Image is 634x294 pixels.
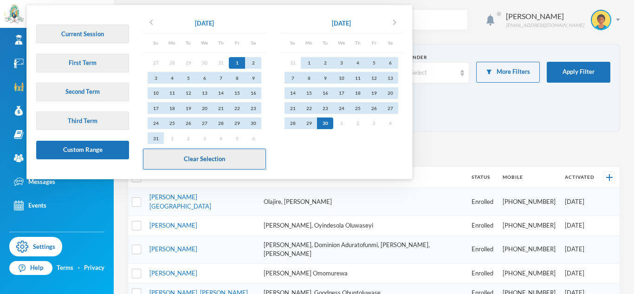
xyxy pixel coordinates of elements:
button: Second Term [36,83,129,101]
div: 14 [213,87,229,99]
div: 13 [196,87,213,99]
div: We [333,38,349,47]
td: [DATE] [560,188,599,216]
div: 12 [180,87,196,99]
div: 1 [301,57,317,69]
div: 10 [333,72,349,84]
div: 11 [349,72,366,84]
th: Mobile [498,167,560,188]
div: 25 [349,102,366,114]
img: logo [5,5,24,24]
td: [DATE] [560,235,599,263]
div: Select [411,68,456,78]
div: Mo [301,38,317,47]
div: 6 [196,72,213,84]
td: Enrolled [467,188,498,216]
div: [DATE] [195,19,214,28]
div: 31 [148,132,164,144]
a: Help [9,261,52,275]
div: [PERSON_NAME] [506,11,584,22]
div: 15 [229,87,245,99]
div: 16 [245,87,261,99]
td: Enrolled [467,263,498,283]
button: Third Term [36,111,129,130]
div: 20 [196,102,213,114]
div: 18 [164,102,180,114]
div: 13 [382,72,398,84]
div: We [196,38,213,47]
div: 11 [164,87,180,99]
div: 25 [164,118,180,129]
div: Su [285,38,301,47]
td: [PERSON_NAME], Dominion Aduratofunmi, [PERSON_NAME], [PERSON_NAME] [259,235,467,263]
a: [PERSON_NAME] [149,269,197,277]
div: 16 [317,87,333,99]
td: [DATE] [560,263,599,283]
div: 8 [301,72,317,84]
div: 3 [148,72,164,84]
div: 20 [382,87,398,99]
div: Th [213,38,229,47]
button: First Term [36,54,129,72]
div: 2 [317,57,333,69]
td: [PHONE_NUMBER] [498,188,560,216]
i: chevron_left [146,17,157,28]
a: Settings [9,237,62,256]
div: 28 [285,118,301,129]
td: [PHONE_NUMBER] [498,235,560,263]
button: chevron_right [386,16,403,31]
a: Privacy [84,263,104,273]
th: Status [467,167,498,188]
div: · [78,263,80,273]
div: 12 [366,72,382,84]
div: 29 [229,118,245,129]
td: [PHONE_NUMBER] [498,216,560,236]
div: 30 [245,118,261,129]
div: 9 [245,72,261,84]
div: Events [14,201,46,210]
div: [DATE] [332,19,351,28]
div: 4 [164,72,180,84]
button: Current Session [36,25,129,43]
div: 7 [285,72,301,84]
div: 24 [333,102,349,114]
div: 22 [301,102,317,114]
td: [PERSON_NAME] Omomurewa [259,263,467,283]
a: [PERSON_NAME] [149,222,197,229]
i: chevron_right [389,17,400,28]
div: 28 [213,118,229,129]
div: Tu [317,38,333,47]
div: 24 [148,118,164,129]
div: 29 [301,118,317,129]
div: 26 [366,102,382,114]
a: Terms [57,263,73,273]
td: Olajire, [PERSON_NAME] [259,188,467,216]
div: Fr [229,38,245,47]
div: 15 [301,87,317,99]
div: 1 [229,57,245,69]
td: Enrolled [467,235,498,263]
div: 23 [245,102,261,114]
div: Th [349,38,366,47]
td: Enrolled [467,216,498,236]
div: 2 [245,57,261,69]
td: [PERSON_NAME], Oyindesola Oluwaseyi [259,216,467,236]
th: Activated [560,167,599,188]
div: 8 [229,72,245,84]
a: [PERSON_NAME][GEOGRAPHIC_DATA] [149,193,211,210]
div: Gender [406,54,469,61]
div: 5 [366,57,382,69]
img: + [606,174,613,181]
div: 19 [180,102,196,114]
div: 22 [229,102,245,114]
td: [DATE] [560,216,599,236]
button: chevron_left [143,16,160,31]
button: Apply Filter [547,62,610,83]
div: 21 [285,102,301,114]
td: [PHONE_NUMBER] [498,263,560,283]
div: [EMAIL_ADDRESS][DOMAIN_NAME] [506,22,584,29]
div: 6 [382,57,398,69]
div: 3 [333,57,349,69]
div: 30 [317,118,333,129]
div: Su [148,38,164,47]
